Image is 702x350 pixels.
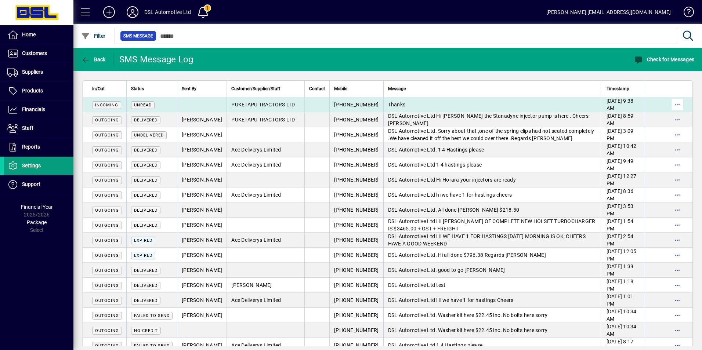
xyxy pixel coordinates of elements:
[95,298,119,303] span: OUTGOING
[22,106,45,112] span: Financials
[121,6,144,19] button: Profile
[95,208,119,213] span: OUTGOING
[231,117,295,123] span: PUKETAPU TRACTORS LTD
[383,127,602,142] td: DSL Automotive Ltd .Sorry about that ,one of the spring clips had not seated completely .We have ...
[81,56,106,62] span: Back
[634,56,694,62] span: Check for Messages
[231,237,281,243] span: Ace Deliverys Limited
[672,129,683,141] button: More options
[119,54,193,65] div: SMS Message Log
[672,204,683,216] button: More options
[231,162,281,168] span: Ace Deliverys Limited
[182,252,222,258] span: [PERSON_NAME]
[607,85,640,93] div: Timestamp
[182,85,196,93] span: Sent By
[134,193,158,198] span: Delivered
[22,144,40,150] span: Reports
[231,102,295,107] span: PUKETAPU TRACTORS LTD
[334,192,379,198] span: [PHONE_NUMBER]
[334,282,379,288] span: [PHONE_NUMBER]
[97,6,121,19] button: Add
[144,6,191,18] div: DSL Automotive Ltd
[602,218,645,233] td: [DATE] 1:54 PM
[602,187,645,203] td: [DATE] 8:36 AM
[182,282,222,288] span: [PERSON_NAME]
[95,253,119,258] span: OUTGOING
[602,263,645,278] td: [DATE] 1:39 PM
[672,174,683,186] button: More options
[95,268,119,273] span: OUTGOING
[134,343,170,348] span: Failed to Send
[182,312,222,318] span: [PERSON_NAME]
[21,204,53,210] span: Financial Year
[4,63,73,81] a: Suppliers
[334,102,379,107] span: [PHONE_NUMBER]
[182,177,222,183] span: [PERSON_NAME]
[95,163,119,168] span: OUTGOING
[4,175,73,194] a: Support
[134,148,158,153] span: Delivered
[602,323,645,338] td: [DATE] 10:34 AM
[334,237,379,243] span: [PHONE_NUMBER]
[95,238,119,243] span: OUTGOING
[134,223,158,228] span: Delivered
[182,162,222,168] span: [PERSON_NAME]
[134,328,158,333] span: No Credit
[672,294,683,306] button: More options
[92,85,105,93] span: In/Out
[388,85,406,93] span: Message
[22,181,40,187] span: Support
[383,308,602,323] td: DSL Automotive Ltd .Washer kit here $22.45 inc .No bolts here sorry
[182,192,222,198] span: [PERSON_NAME]
[95,148,119,153] span: OUTGOING
[602,293,645,308] td: [DATE] 1:01 PM
[95,178,119,183] span: OUTGOING
[134,178,158,183] span: Delivered
[632,53,696,66] button: Check for Messages
[231,192,281,198] span: Ace Deliverys Limited
[602,127,645,142] td: [DATE] 3:09 PM
[334,132,379,138] span: [PHONE_NUMBER]
[73,53,114,66] app-page-header-button: Back
[602,142,645,157] td: [DATE] 10:42 AM
[123,32,153,40] span: SMS Message
[383,248,602,263] td: DSL Automotive Ltd .Hi all done $796.38 Regards [PERSON_NAME]
[602,172,645,187] td: [DATE] 12:27 PM
[672,219,683,231] button: More options
[134,238,152,243] span: Expired
[27,219,47,225] span: Package
[95,193,119,198] span: OUTGOING
[383,323,602,338] td: DSL Automotive Ltd .Washer kit here $22.45 inc .No bolts here sorry
[95,118,119,123] span: OUTGOING
[672,99,683,110] button: More options
[602,112,645,127] td: [DATE] 8:59 AM
[182,222,222,228] span: [PERSON_NAME]
[22,163,41,168] span: Settings
[134,118,158,123] span: Delivered
[134,283,158,288] span: Delivered
[4,138,73,156] a: Reports
[334,312,379,318] span: [PHONE_NUMBER]
[602,248,645,263] td: [DATE] 12:05 PM
[182,237,222,243] span: [PERSON_NAME]
[182,117,222,123] span: [PERSON_NAME]
[4,26,73,44] a: Home
[182,267,222,273] span: [PERSON_NAME]
[231,342,281,348] span: Ace Deliverys Limited
[672,249,683,261] button: More options
[182,207,222,213] span: [PERSON_NAME]
[81,33,106,39] span: Filter
[4,44,73,63] a: Customers
[602,233,645,248] td: [DATE] 2:54 PM
[182,147,222,153] span: [PERSON_NAME]
[334,162,379,168] span: [PHONE_NUMBER]
[131,85,144,93] span: Status
[672,144,683,156] button: More options
[95,313,119,318] span: OUTGOING
[134,268,158,273] span: Delivered
[334,342,379,348] span: [PHONE_NUMBER]
[182,132,222,138] span: [PERSON_NAME]
[672,309,683,321] button: More options
[134,208,158,213] span: Delivered
[95,133,119,138] span: OUTGOING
